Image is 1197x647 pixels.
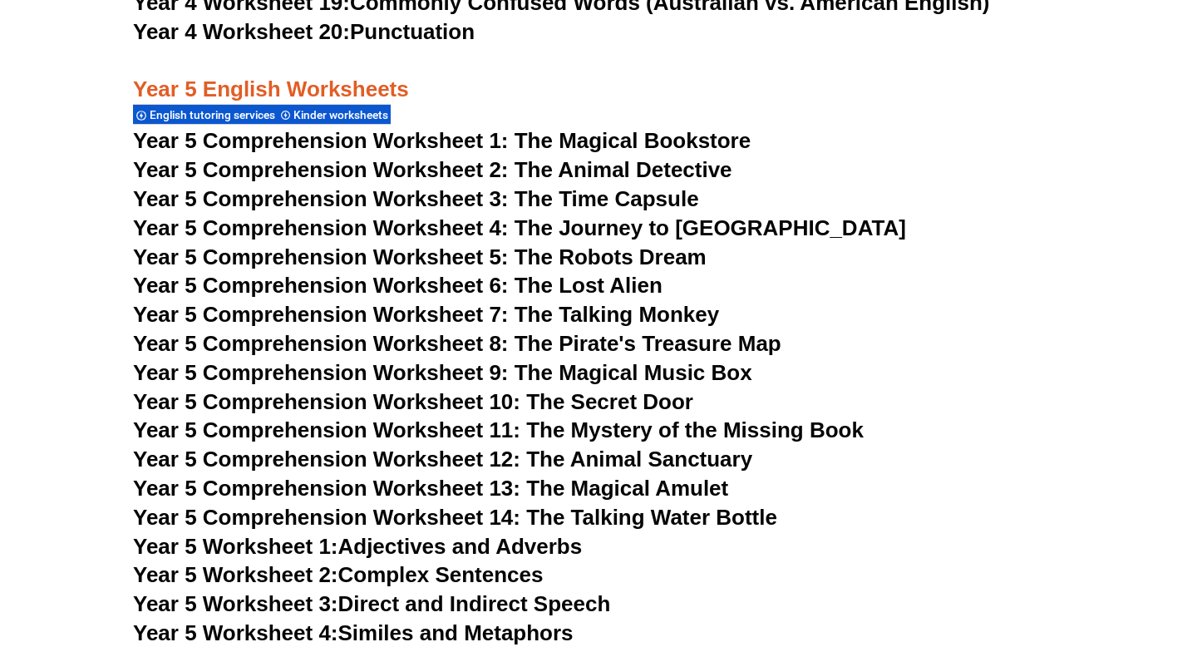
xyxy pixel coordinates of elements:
span: English tutoring services [150,108,280,121]
a: Year 5 Comprehension Worksheet 12: The Animal Sanctuary [133,447,752,472]
div: English tutoring services [133,104,278,125]
a: Year 4 Worksheet 20:Punctuation [133,19,475,44]
div: Kinder worksheets [278,104,392,125]
a: Year 5 Worksheet 3:Direct and Indirect Speech [133,591,610,616]
a: Year 5 Comprehension Worksheet 7: The Talking Monkey [133,302,719,327]
span: Year 5 Worksheet 3: [133,591,338,616]
a: Year 5 Comprehension Worksheet 8: The Pirate's Treasure Map [133,331,781,356]
a: Year 5 Comprehension Worksheet 14: The Talking Water Bottle [133,505,777,530]
a: Year 5 Comprehension Worksheet 1: The Magical Bookstore [133,128,751,153]
span: Year 4 Worksheet 20: [133,19,350,44]
iframe: Chat Widget [912,459,1197,647]
span: Year 5 Worksheet 2: [133,562,338,587]
a: Year 5 Comprehension Worksheet 3: The Time Capsule [133,186,699,211]
a: Year 5 Comprehension Worksheet 11: The Mystery of the Missing Book [133,417,864,442]
a: Year 5 Comprehension Worksheet 13: The Magical Amulet [133,476,728,501]
a: Year 5 Comprehension Worksheet 9: The Magical Music Box [133,360,752,385]
a: Year 5 Worksheet 4:Similes and Metaphors [133,620,574,645]
a: Year 5 Comprehension Worksheet 10: The Secret Door [133,389,693,414]
span: Kinder worksheets [293,108,393,121]
a: Year 5 Comprehension Worksheet 5: The Robots Dream [133,244,707,269]
span: Year 5 Worksheet 1: [133,534,338,559]
a: Year 5 Comprehension Worksheet 2: The Animal Detective [133,157,732,182]
a: Year 5 Worksheet 2:Complex Sentences [133,562,543,587]
a: Year 5 Worksheet 1:Adjectives and Adverbs [133,534,582,559]
a: Year 5 Comprehension Worksheet 4: The Journey to [GEOGRAPHIC_DATA] [133,215,906,240]
span: Year 5 Worksheet 4: [133,620,338,645]
a: Year 5 Comprehension Worksheet 6: The Lost Alien [133,273,663,298]
h3: Year 5 English Worksheets [133,47,1064,104]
